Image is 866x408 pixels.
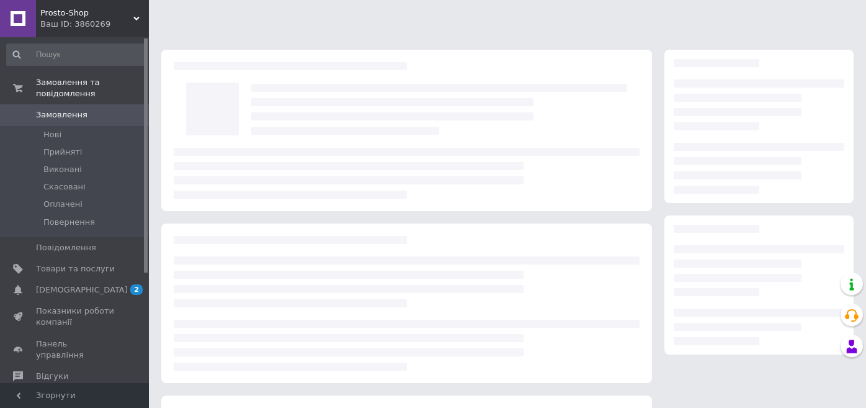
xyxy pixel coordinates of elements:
span: 2 [130,284,143,295]
input: Пошук [6,43,146,66]
span: Товари та послуги [36,263,115,274]
span: Відгуки [36,371,68,382]
span: Виконані [43,164,82,175]
span: Замовлення [36,109,87,120]
div: Ваш ID: 3860269 [40,19,149,30]
span: Нові [43,129,61,140]
span: Повернення [43,217,95,228]
span: Prosto-Shop [40,7,133,19]
span: Скасовані [43,181,86,193]
span: Повідомлення [36,242,96,253]
span: Оплачені [43,199,83,210]
span: Панель управління [36,338,115,361]
span: Прийняті [43,147,82,158]
span: Замовлення та повідомлення [36,77,149,99]
span: [DEMOGRAPHIC_DATA] [36,284,128,296]
span: Показники роботи компанії [36,306,115,328]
